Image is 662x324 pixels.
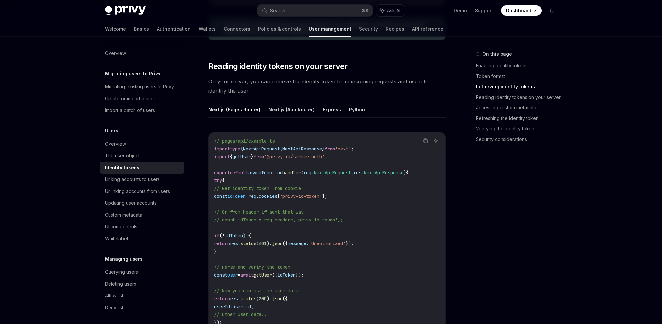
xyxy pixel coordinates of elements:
span: getUser [233,154,251,160]
span: ! [222,233,225,239]
span: , [351,170,354,175]
div: Identity tokens [105,164,139,172]
span: const [214,193,227,199]
span: idToken [225,233,243,239]
a: Retrieving identity tokens [476,81,563,92]
span: try [214,177,222,183]
span: }); [296,272,304,278]
span: json [272,296,282,302]
span: handler [282,170,301,175]
span: async [248,170,261,175]
a: Reading identity tokens on your server [476,92,563,103]
a: Linking accounts to users [100,174,184,185]
a: Enabling identity tokens [476,60,563,71]
span: [ [277,193,280,199]
span: // pages/api/example.ts [214,138,275,144]
span: idToken [277,272,296,278]
button: Copy the contents from the code block [421,136,429,145]
span: message: [288,241,309,246]
span: // Other user data... [214,312,269,317]
a: API reference [412,21,443,37]
a: Custom metadata [100,209,184,221]
div: Create or import a user [105,95,155,103]
div: Linking accounts to users [105,175,160,183]
img: dark logo [105,6,146,15]
span: } [214,248,217,254]
div: Deleting users [105,280,136,288]
a: Welcome [105,21,126,37]
span: status [240,241,256,246]
div: Overview [105,140,126,148]
span: idToken [227,193,246,199]
span: 'next' [335,146,351,152]
a: Querying users [100,266,184,278]
div: Updating user accounts [105,199,157,207]
span: ) [404,170,406,175]
a: Verifying the identity token [476,124,563,134]
a: Deny list [100,302,184,313]
span: : [311,170,314,175]
a: Support [475,7,493,14]
a: Updating user accounts [100,197,184,209]
span: from [325,146,335,152]
a: Wallets [199,21,216,37]
span: import [214,154,230,160]
a: Demo [454,7,467,14]
a: Allow list [100,290,184,302]
span: = [238,272,240,278]
span: Reading identity tokens on your server [208,61,348,72]
span: '@privy-io/server-auth' [264,154,325,160]
span: id [246,304,251,310]
span: export [214,170,230,175]
button: Next.js (Pages Router) [208,102,260,117]
a: Connectors [224,21,250,37]
span: = [246,193,248,199]
span: status [240,296,256,302]
span: // Now you can use the user data [214,288,298,294]
span: On this page [482,50,512,58]
span: NextApiResponse [364,170,404,175]
a: Security considerations [476,134,563,145]
div: Whitelabel [105,235,128,243]
span: 200 [259,296,267,302]
span: 401 [259,241,267,246]
span: }); [346,241,354,246]
span: ( [219,233,222,239]
span: default [230,170,248,175]
span: user [233,304,243,310]
span: import [214,146,230,152]
span: cookies [259,193,277,199]
span: type [230,146,240,152]
a: User management [309,21,351,37]
button: Next.js (App Router) [268,102,315,117]
span: json [272,241,282,246]
div: Deny list [105,304,123,312]
span: // Parse and verify the token [214,264,290,270]
button: Express [323,102,341,117]
a: The user object [100,150,184,162]
span: ; [325,154,327,160]
span: } [251,154,254,160]
span: ( [301,170,304,175]
span: ). [267,296,272,302]
a: Create or import a user [100,93,184,104]
div: Import a batch of users [105,106,155,114]
span: // const idToken = req.headers['privy-id-token']; [214,217,343,223]
button: Python [349,102,365,117]
a: Policies & controls [258,21,301,37]
span: req [248,193,256,199]
a: Refreshing the identity token [476,113,563,124]
span: . [243,304,246,310]
span: , [280,146,282,152]
span: userId: [214,304,233,310]
span: // Or from header if sent that way [214,209,304,215]
span: res [230,296,238,302]
span: , [251,304,254,310]
button: Ask AI [376,5,405,16]
span: { [240,146,243,152]
div: UI components [105,223,137,231]
span: await [240,272,254,278]
span: On your server, you can retrieve the identity token from incoming requests and use it to identify... [208,77,446,95]
span: ). [267,241,272,246]
span: getUser [254,272,272,278]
